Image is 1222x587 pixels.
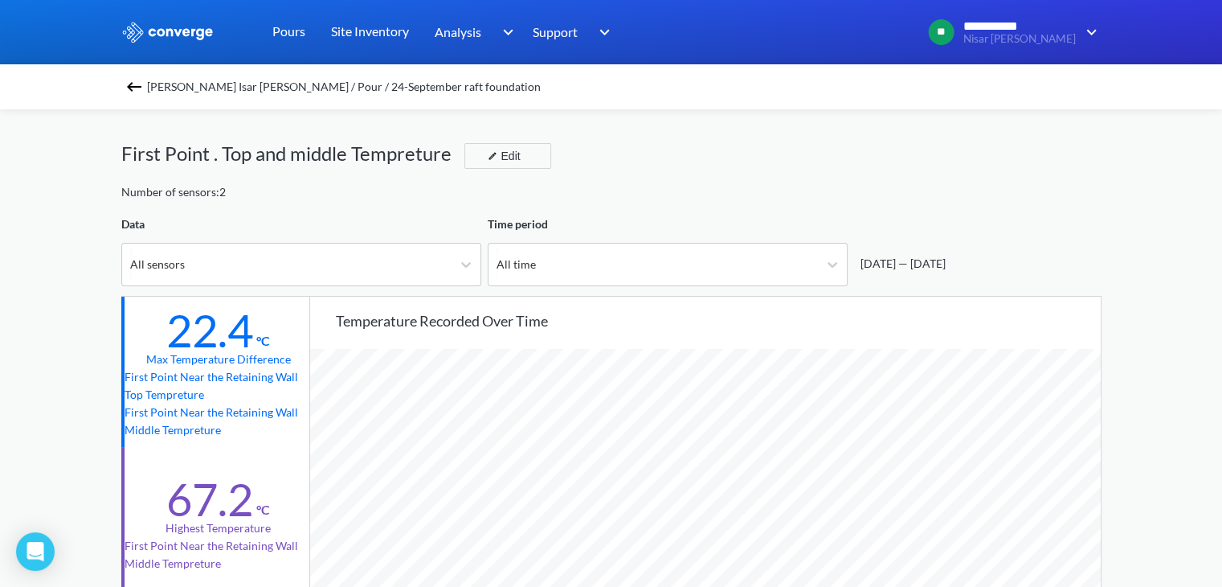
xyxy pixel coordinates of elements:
[481,146,523,166] div: Edit
[166,303,253,358] div: 22.4
[589,23,615,42] img: downArrow.svg
[166,519,271,537] div: Highest temperature
[963,33,1076,45] span: Nisar [PERSON_NAME]
[121,216,481,233] div: Data
[16,532,55,571] div: Open Intercom Messenger
[130,256,185,273] div: All sensors
[147,76,541,98] span: [PERSON_NAME] Isar [PERSON_NAME] / Pour / 24-September raft foundation
[166,472,253,527] div: 67.2
[492,23,517,42] img: downArrow.svg
[488,216,848,233] div: Time period
[533,22,578,42] span: Support
[854,255,946,273] div: [DATE] — [DATE]
[488,151,497,161] img: edit-icon.svg
[121,138,464,169] div: First Point . Top and middle Tempreture
[125,368,313,404] p: First Point Near the Retaining Wall Top Tempreture
[146,351,291,368] div: Max temperature difference
[336,310,1101,332] div: Temperature recorded over time
[1076,23,1101,42] img: downArrow.svg
[464,143,551,169] button: Edit
[125,537,313,573] p: First Point Near the Retaining Wall Middle Tempreture
[435,22,481,42] span: Analysis
[497,256,536,273] div: All time
[125,404,313,439] p: First Point Near the Retaining Wall Middle Tempreture
[125,77,144,96] img: backspace.svg
[121,22,215,43] img: logo_ewhite.svg
[121,183,226,201] div: Number of sensors: 2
